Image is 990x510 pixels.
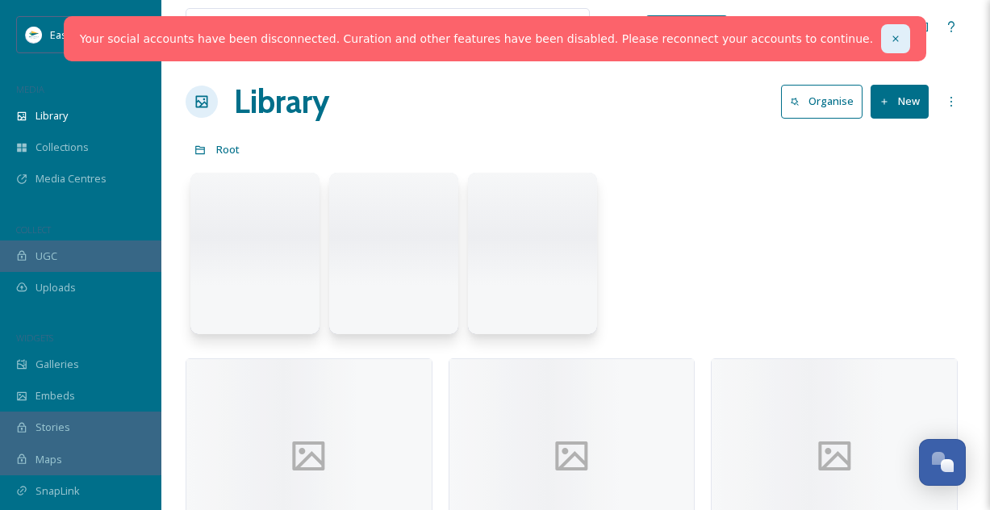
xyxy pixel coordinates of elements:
span: UGC [36,249,57,264]
span: MEDIA [16,83,44,95]
img: ESC%20Logo.png [26,27,42,43]
a: Organise [781,85,871,118]
span: WIDGETS [16,332,53,344]
input: Search your library [223,9,457,44]
button: Organise [781,85,863,118]
span: Galleries [36,357,79,372]
button: New [871,85,929,118]
span: Media Centres [36,171,107,186]
span: Maps [36,452,62,467]
span: Root [216,142,240,157]
button: Open Chat [919,439,966,486]
a: [PERSON_NAME] [822,10,937,42]
a: Library [234,77,329,126]
span: East Suffolk Council [50,27,145,42]
a: Your social accounts have been disconnected. Curation and other features have been disabled. Plea... [80,31,873,48]
a: View all files [487,10,581,42]
span: Collections [36,140,89,155]
a: What's New [646,15,727,38]
span: Uploads [36,280,76,295]
span: SnapLink [36,483,80,499]
span: Library [36,108,68,123]
span: Stories [36,420,70,435]
span: Embeds [36,388,75,403]
a: Root [216,140,240,159]
span: COLLECT [16,224,51,236]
